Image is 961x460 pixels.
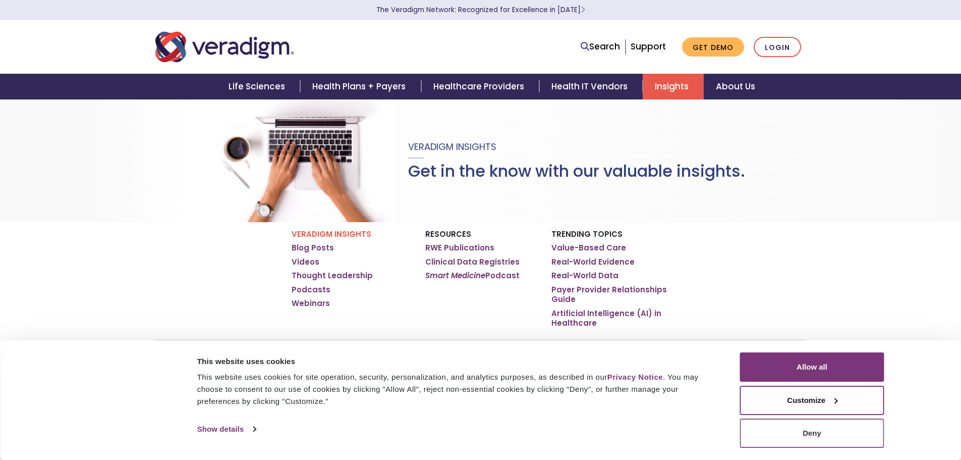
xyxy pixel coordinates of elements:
a: Clinical Data Registries [425,257,520,267]
img: Veradigm logo [155,30,294,64]
a: Real-World Evidence [551,257,635,267]
a: Search [581,40,620,54]
a: The Veradigm Network: Recognized for Excellence in [DATE]Learn More [376,5,585,15]
button: Customize [740,386,884,415]
a: Support [631,40,666,53]
span: Veradigm Insights [408,140,496,153]
button: Deny [740,419,884,448]
em: Smart Medicine [425,270,485,281]
span: Learn More [581,5,585,15]
a: Health Plans + Payers [300,74,421,99]
a: Health IT Vendors [539,74,643,99]
a: Show details [197,422,256,437]
a: Login [754,37,801,58]
a: Smart MedicinePodcast [425,271,520,281]
a: About Us [704,74,767,99]
a: Real-World Data [551,271,618,281]
a: Artificial Intelligence (AI) in Healthcare [551,309,670,328]
div: This website uses cookies [197,355,717,368]
a: Webinars [292,298,330,309]
a: Privacy Notice [607,373,663,381]
a: Healthcare Providers [421,74,539,99]
a: RWE Publications [425,243,494,253]
h1: Get in the know with our valuable insights. [408,162,745,181]
div: This website uses cookies for site operation, security, personalization, and analytics purposes, ... [197,371,717,407]
a: Get Demo [682,37,744,57]
a: Videos [292,257,319,267]
a: Insights [643,74,704,99]
a: Blog Posts [292,243,334,253]
button: Allow all [740,352,884,382]
a: Life Sciences [216,74,300,99]
a: Value-Based Care [551,243,626,253]
a: Podcasts [292,285,330,295]
a: Thought Leadership [292,271,373,281]
a: Payer Provider Relationships Guide [551,285,670,304]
